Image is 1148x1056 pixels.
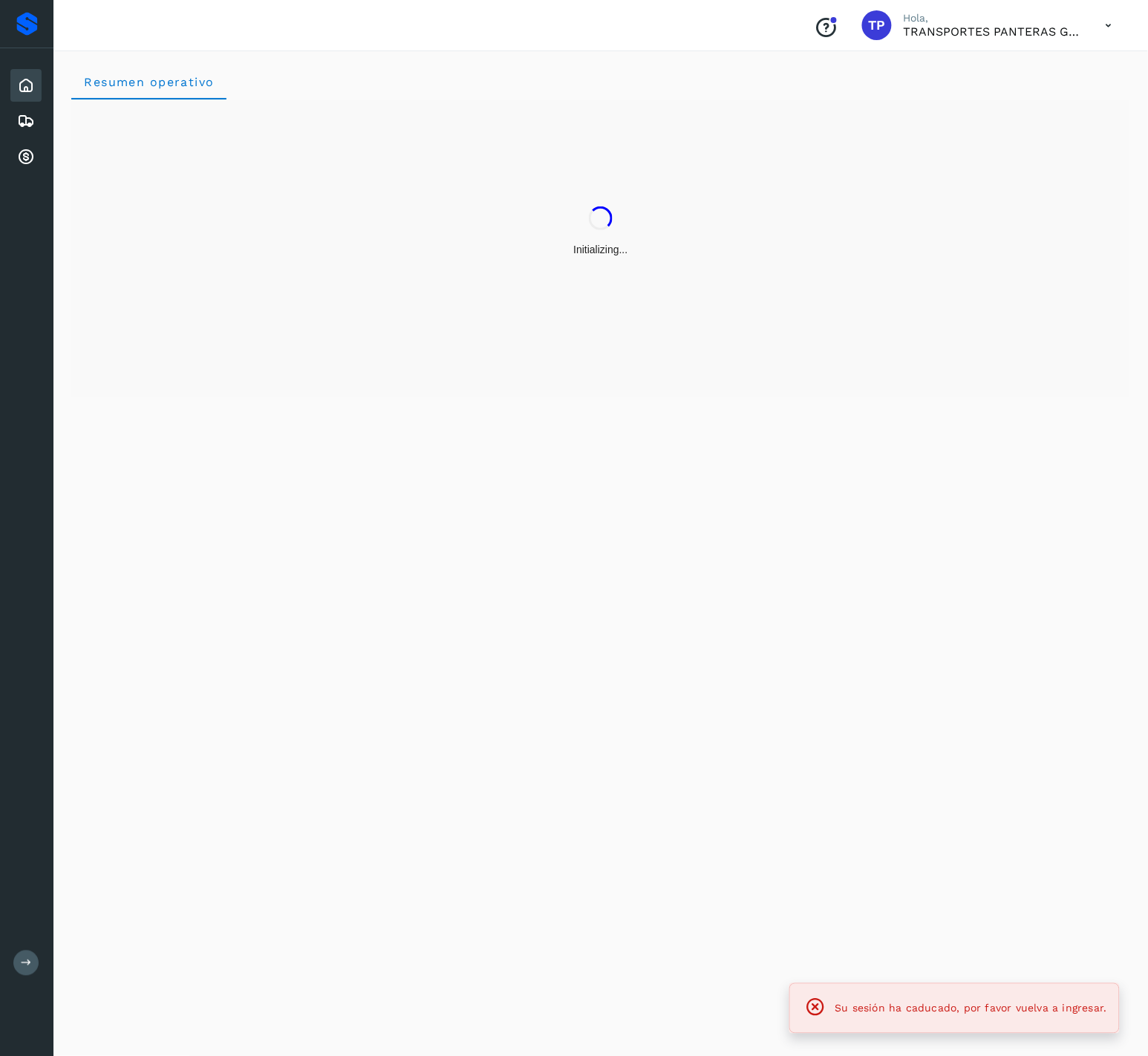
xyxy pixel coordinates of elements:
span: Su sesión ha caducado, por favor vuelva a ingresar. [835,1003,1107,1014]
p: TRANSPORTES PANTERAS GAPO S.A. DE C.V. [904,25,1082,39]
p: Hola, [904,12,1082,25]
div: Inicio [10,69,42,102]
div: Embarques [10,105,42,137]
span: Resumen operativo [83,75,215,89]
div: Cuentas por cobrar [10,140,42,173]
